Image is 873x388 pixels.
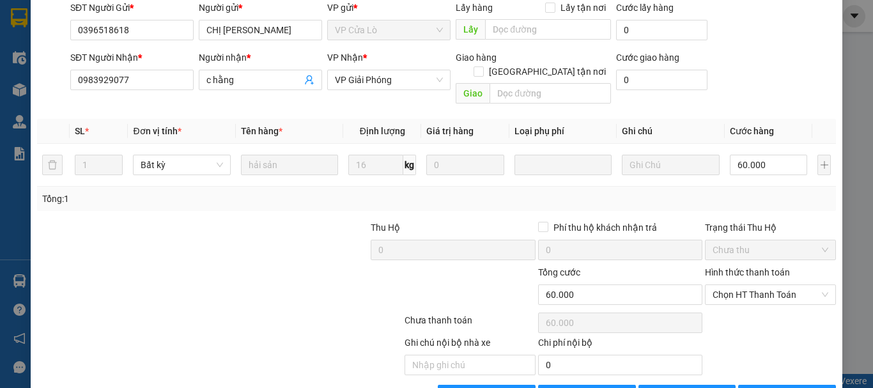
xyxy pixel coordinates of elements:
[490,83,611,104] input: Dọc đường
[713,240,828,260] span: Chưa thu
[141,155,222,175] span: Bất kỳ
[426,155,504,175] input: 0
[42,192,338,206] div: Tổng: 1
[241,126,282,136] span: Tên hàng
[133,126,181,136] span: Đơn vị tính
[327,52,363,63] span: VP Nhận
[555,1,611,15] span: Lấy tận nơi
[335,70,443,89] span: VP Giải Phóng
[484,65,611,79] span: [GEOGRAPHIC_DATA] tận nơi
[199,50,322,65] div: Người nhận
[405,355,536,375] input: Nhập ghi chú
[70,50,194,65] div: SĐT Người Nhận
[617,119,724,144] th: Ghi chú
[730,126,774,136] span: Cước hàng
[713,285,828,304] span: Chọn HT Thanh Toán
[538,336,702,355] div: Chi phí nội bộ
[327,1,451,15] div: VP gửi
[75,126,85,136] span: SL
[456,83,490,104] span: Giao
[616,20,707,40] input: Cước lấy hàng
[371,222,400,233] span: Thu Hộ
[42,155,63,175] button: delete
[705,221,836,235] div: Trạng thái Thu Hộ
[403,313,537,336] div: Chưa thanh toán
[70,1,194,15] div: SĐT Người Gửi
[538,267,580,277] span: Tổng cước
[335,20,443,40] span: VP Cửa Lò
[509,119,617,144] th: Loại phụ phí
[456,3,493,13] span: Lấy hàng
[241,155,338,175] input: VD: Bàn, Ghế
[616,3,674,13] label: Cước lấy hàng
[817,155,831,175] button: plus
[360,126,405,136] span: Định lượng
[548,221,662,235] span: Phí thu hộ khách nhận trả
[405,336,536,355] div: Ghi chú nội bộ nhà xe
[304,75,314,85] span: user-add
[622,155,719,175] input: Ghi Chú
[426,126,474,136] span: Giá trị hàng
[485,19,611,40] input: Dọc đường
[403,155,416,175] span: kg
[456,19,485,40] span: Lấy
[456,52,497,63] span: Giao hàng
[705,267,790,277] label: Hình thức thanh toán
[616,52,679,63] label: Cước giao hàng
[616,70,707,90] input: Cước giao hàng
[199,1,322,15] div: Người gửi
